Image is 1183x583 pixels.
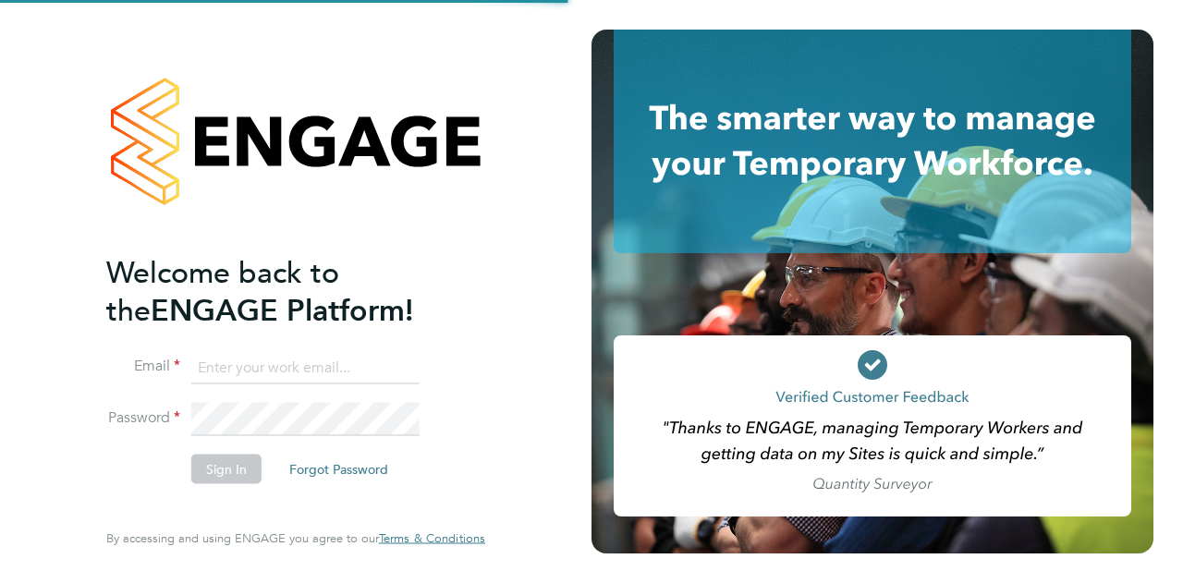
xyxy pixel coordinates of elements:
span: Welcome back to the [106,254,339,328]
span: By accessing and using ENGAGE you agree to our [106,530,485,546]
a: Terms & Conditions [379,531,485,546]
span: Terms & Conditions [379,530,485,546]
button: Forgot Password [274,455,403,484]
input: Enter your work email... [191,351,420,384]
h2: ENGAGE Platform! [106,253,467,329]
label: Email [106,357,180,376]
button: Sign In [191,455,262,484]
label: Password [106,408,180,428]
